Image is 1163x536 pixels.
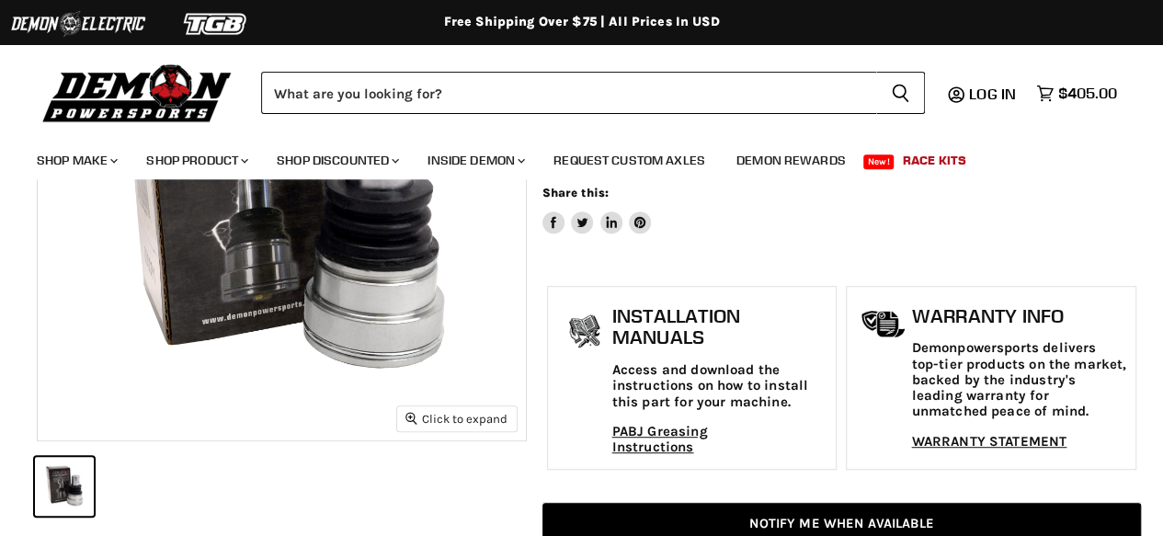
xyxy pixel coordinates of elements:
[612,305,827,348] h1: Installation Manuals
[876,72,925,114] button: Search
[612,362,827,410] p: Access and download the instructions on how to install this part for your machine.
[1027,80,1126,107] a: $405.00
[9,6,147,41] img: Demon Electric Logo 2
[723,142,860,179] a: Demon Rewards
[261,72,876,114] input: Search
[35,457,94,516] button: IMAGE thumbnail
[405,412,507,426] span: Click to expand
[261,72,925,114] form: Product
[1058,85,1117,102] span: $405.00
[132,142,259,179] a: Shop Product
[562,310,608,356] img: install_manual-icon.png
[23,134,1112,179] ul: Main menu
[961,86,1027,102] a: Log in
[911,340,1126,419] p: Demonpowersports delivers top-tier products on the market, backed by the industry's leading warra...
[37,60,238,125] img: Demon Powersports
[612,424,720,456] a: PABJ Greasing Instructions
[863,154,895,169] span: New!
[263,142,410,179] a: Shop Discounted
[397,406,517,431] button: Click to expand
[414,142,536,179] a: Inside Demon
[969,85,1016,103] span: Log in
[147,6,285,41] img: TGB Logo 2
[23,142,129,179] a: Shop Make
[540,142,719,179] a: Request Custom Axles
[542,186,609,200] span: Share this:
[911,305,1126,327] h1: Warranty Info
[542,185,652,234] aside: Share this:
[861,310,906,338] img: warranty-icon.png
[911,433,1066,450] a: WARRANTY STATEMENT
[889,142,980,179] a: Race Kits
